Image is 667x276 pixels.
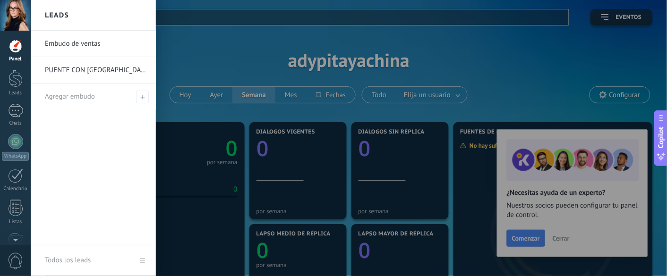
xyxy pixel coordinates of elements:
span: Agregar embudo [45,92,95,101]
div: Listas [2,219,29,225]
a: Todos los leads [31,245,156,276]
div: Leads [2,90,29,96]
span: Agregar embudo [136,91,149,103]
div: WhatsApp [2,152,29,161]
div: Todos los leads [45,247,91,274]
h2: Leads [45,0,69,30]
span: Copilot [657,126,666,148]
a: Embudo de ventas [45,31,146,57]
div: Calendario [2,186,29,192]
div: Chats [2,120,29,126]
div: Panel [2,56,29,62]
a: PUENTE CON [GEOGRAPHIC_DATA] [45,57,146,84]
